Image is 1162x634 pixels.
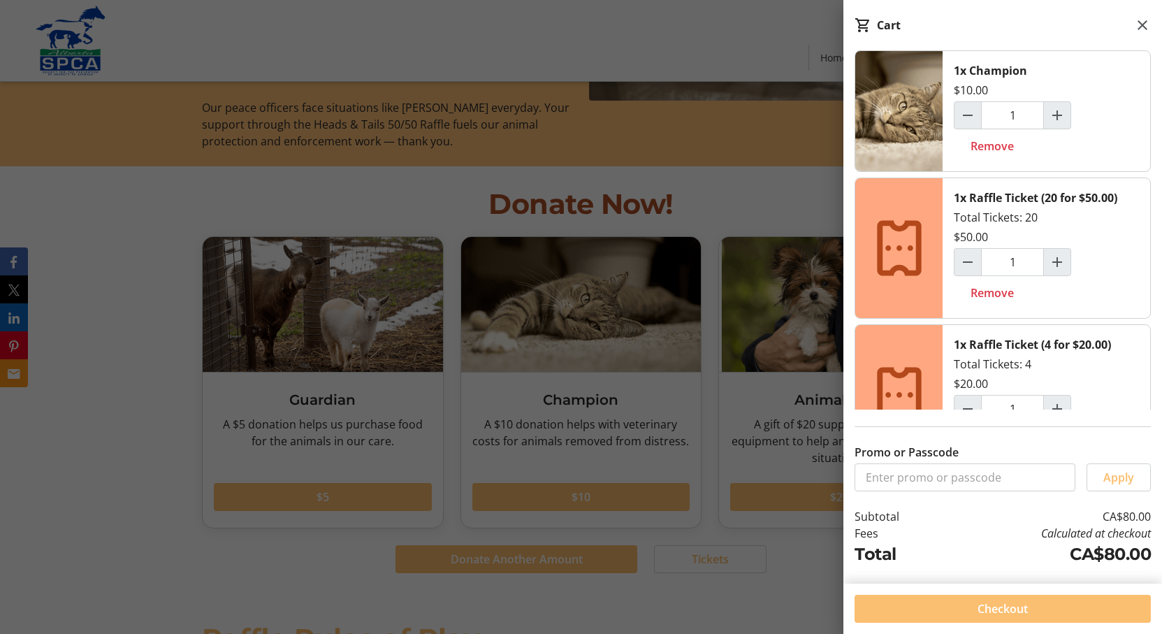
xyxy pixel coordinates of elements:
[954,189,1117,206] div: 1x Raffle Ticket (20 for $50.00)
[954,396,981,422] button: Decrement by one
[981,248,1044,276] input: Raffle Ticket (20 for $50.00) Quantity
[978,600,1028,617] span: Checkout
[971,138,1014,154] span: Remove
[954,249,981,275] button: Decrement by one
[954,82,988,99] div: $10.00
[855,444,959,461] label: Promo or Passcode
[954,62,1027,79] div: 1x Champion
[954,279,1031,307] button: Remove
[855,525,941,542] td: Fees
[941,542,1151,567] td: CA$80.00
[1087,463,1151,491] button: Apply
[954,132,1031,160] button: Remove
[1044,249,1070,275] button: Increment by one
[954,229,988,245] div: $50.00
[855,595,1151,623] button: Checkout
[941,508,1151,525] td: CA$80.00
[941,525,1151,542] td: Calculated at checkout
[1044,102,1070,129] button: Increment by one
[954,102,981,129] button: Decrement by one
[855,51,943,171] img: Champion
[855,463,1075,491] input: Enter promo or passcode
[954,336,1111,353] div: 1x Raffle Ticket (4 for $20.00)
[877,17,901,34] div: Cart
[981,395,1044,423] input: Raffle Ticket (4 for $20.00) Quantity
[1103,469,1134,486] span: Apply
[981,101,1044,129] input: Champion Quantity
[855,542,941,567] td: Total
[971,284,1014,301] span: Remove
[943,325,1150,465] div: Total Tickets: 4
[855,508,941,525] td: Subtotal
[954,375,988,392] div: $20.00
[1044,396,1070,422] button: Increment by one
[943,178,1150,318] div: Total Tickets: 20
